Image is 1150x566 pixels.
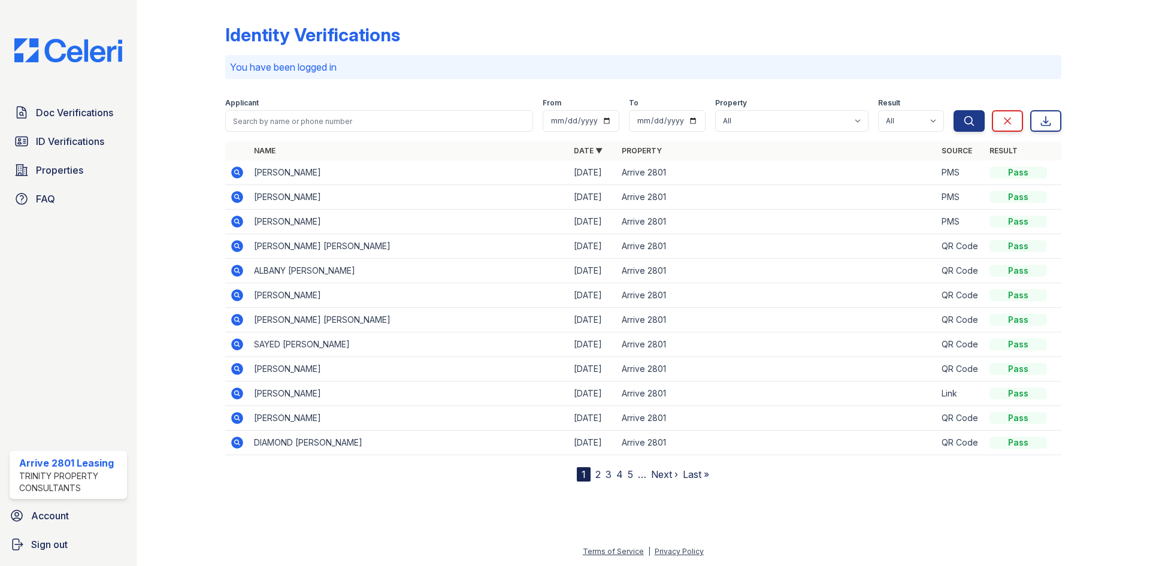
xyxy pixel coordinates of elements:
[249,185,569,210] td: [PERSON_NAME]
[225,24,400,46] div: Identity Verifications
[569,259,617,283] td: [DATE]
[617,357,937,382] td: Arrive 2801
[655,547,704,556] a: Privacy Policy
[937,185,985,210] td: PMS
[616,468,623,480] a: 4
[595,468,601,480] a: 2
[10,187,127,211] a: FAQ
[249,406,569,431] td: [PERSON_NAME]
[249,332,569,357] td: SAYED [PERSON_NAME]
[230,60,1057,74] p: You have been logged in
[989,265,1047,277] div: Pass
[569,210,617,234] td: [DATE]
[937,210,985,234] td: PMS
[617,308,937,332] td: Arrive 2801
[569,382,617,406] td: [DATE]
[36,105,113,120] span: Doc Verifications
[606,468,612,480] a: 3
[225,110,533,132] input: Search by name or phone number
[617,161,937,185] td: Arrive 2801
[249,283,569,308] td: [PERSON_NAME]
[36,192,55,206] span: FAQ
[19,456,122,470] div: Arrive 2801 Leasing
[5,38,132,62] img: CE_Logo_Blue-a8612792a0a2168367f1c8372b55b34899dd931a85d93a1a3d3e32e68fde9ad4.png
[937,357,985,382] td: QR Code
[878,98,900,108] label: Result
[648,547,650,556] div: |
[543,98,561,108] label: From
[989,167,1047,178] div: Pass
[617,283,937,308] td: Arrive 2801
[10,101,127,125] a: Doc Verifications
[569,406,617,431] td: [DATE]
[937,406,985,431] td: QR Code
[617,332,937,357] td: Arrive 2801
[249,210,569,234] td: [PERSON_NAME]
[249,357,569,382] td: [PERSON_NAME]
[989,289,1047,301] div: Pass
[569,332,617,357] td: [DATE]
[225,98,259,108] label: Applicant
[569,431,617,455] td: [DATE]
[31,509,69,523] span: Account
[942,146,972,155] a: Source
[36,163,83,177] span: Properties
[989,216,1047,228] div: Pass
[617,406,937,431] td: Arrive 2801
[989,338,1047,350] div: Pass
[937,332,985,357] td: QR Code
[989,191,1047,203] div: Pass
[577,467,591,482] div: 1
[628,468,633,480] a: 5
[617,382,937,406] td: Arrive 2801
[683,468,709,480] a: Last »
[569,234,617,259] td: [DATE]
[937,308,985,332] td: QR Code
[937,234,985,259] td: QR Code
[937,382,985,406] td: Link
[629,98,638,108] label: To
[569,283,617,308] td: [DATE]
[617,210,937,234] td: Arrive 2801
[937,431,985,455] td: QR Code
[249,234,569,259] td: [PERSON_NAME] [PERSON_NAME]
[249,382,569,406] td: [PERSON_NAME]
[989,240,1047,252] div: Pass
[617,431,937,455] td: Arrive 2801
[569,308,617,332] td: [DATE]
[989,388,1047,399] div: Pass
[638,467,646,482] span: …
[31,537,68,552] span: Sign out
[622,146,662,155] a: Property
[989,314,1047,326] div: Pass
[19,470,122,494] div: Trinity Property Consultants
[651,468,678,480] a: Next ›
[5,504,132,528] a: Account
[617,234,937,259] td: Arrive 2801
[937,259,985,283] td: QR Code
[254,146,276,155] a: Name
[249,431,569,455] td: DIAMOND [PERSON_NAME]
[583,547,644,556] a: Terms of Service
[715,98,747,108] label: Property
[989,363,1047,375] div: Pass
[569,357,617,382] td: [DATE]
[569,161,617,185] td: [DATE]
[937,161,985,185] td: PMS
[937,283,985,308] td: QR Code
[249,259,569,283] td: ALBANY [PERSON_NAME]
[36,134,104,149] span: ID Verifications
[574,146,603,155] a: Date ▼
[617,259,937,283] td: Arrive 2801
[989,146,1018,155] a: Result
[989,412,1047,424] div: Pass
[617,185,937,210] td: Arrive 2801
[249,161,569,185] td: [PERSON_NAME]
[989,437,1047,449] div: Pass
[10,158,127,182] a: Properties
[5,532,132,556] a: Sign out
[569,185,617,210] td: [DATE]
[249,308,569,332] td: [PERSON_NAME] [PERSON_NAME]
[10,129,127,153] a: ID Verifications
